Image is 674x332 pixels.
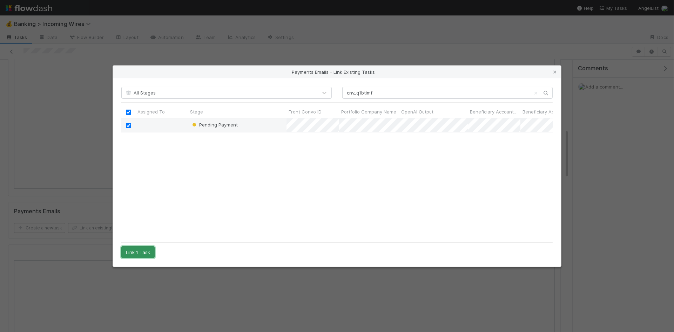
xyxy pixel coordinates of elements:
span: Assigned To [137,108,165,115]
span: Front Convo ID [289,108,322,115]
div: Payments Emails - Link Existing Tasks [113,66,561,78]
div: Pending Payment [191,121,238,128]
span: Pending Payment [191,122,238,128]
span: Beneficiary Account Name [470,108,519,115]
button: Link 1 Task [121,246,155,258]
span: All Stages [125,90,156,96]
input: Search [342,87,553,99]
button: Clear search [532,87,539,99]
span: Stage [190,108,203,115]
input: Toggle All Rows Selected [126,110,131,115]
input: Toggle Row Selected [126,123,131,128]
span: Portfolio Company Name - OpenAI Output [341,108,433,115]
span: Beneficiary Address 1 [523,108,570,115]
